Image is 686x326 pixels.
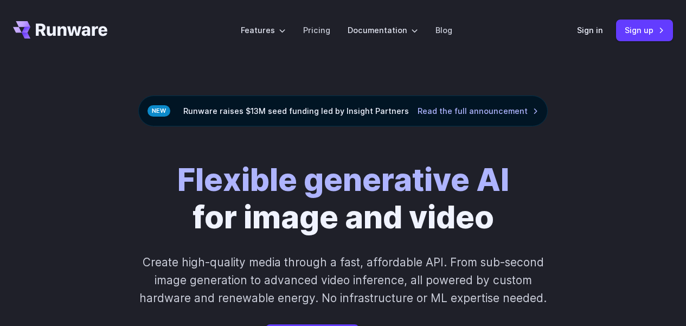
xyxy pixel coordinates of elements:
[435,24,452,36] a: Blog
[132,253,554,308] p: Create high-quality media through a fast, affordable API. From sub-second image generation to adv...
[241,24,286,36] label: Features
[177,161,509,236] h1: for image and video
[177,161,509,199] strong: Flexible generative AI
[616,20,673,41] a: Sign up
[303,24,330,36] a: Pricing
[348,24,418,36] label: Documentation
[577,24,603,36] a: Sign in
[138,95,548,126] div: Runware raises $13M seed funding led by Insight Partners
[13,21,107,39] a: Go to /
[418,105,538,117] a: Read the full announcement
